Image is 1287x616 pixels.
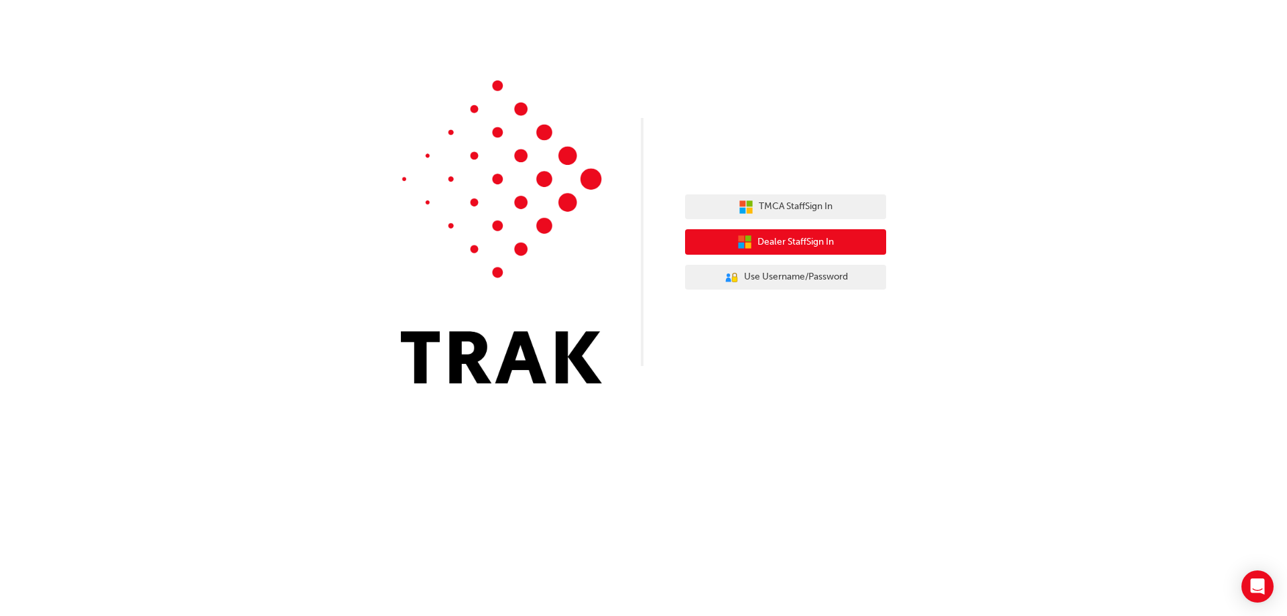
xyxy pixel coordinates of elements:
span: Dealer Staff Sign In [757,235,834,250]
span: Use Username/Password [744,269,848,285]
button: Use Username/Password [685,265,886,290]
button: Dealer StaffSign In [685,229,886,255]
span: TMCA Staff Sign In [759,199,833,214]
button: TMCA StaffSign In [685,194,886,220]
img: Trak [401,80,602,383]
div: Open Intercom Messenger [1241,570,1274,603]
